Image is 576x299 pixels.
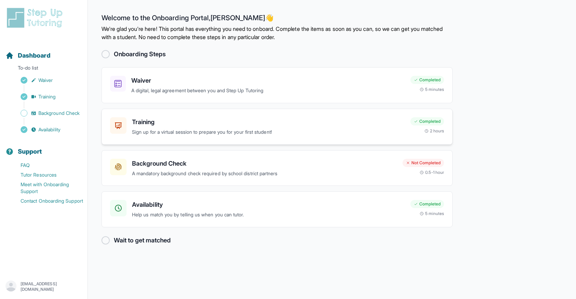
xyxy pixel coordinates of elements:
h3: Waiver [131,76,405,85]
img: logo [5,7,67,29]
div: Not Completed [403,159,444,167]
h2: Onboarding Steps [114,49,166,59]
a: Meet with Onboarding Support [5,180,87,196]
p: Sign up for a virtual session to prepare you for your first student! [132,128,405,136]
div: 5 minutes [420,211,444,216]
p: A digital, legal agreement between you and Step Up Tutoring [131,87,405,95]
p: Help us match you by telling us when you can tutor. [132,211,405,219]
span: Training [38,93,56,100]
div: 5 minutes [420,87,444,92]
span: Background Check [38,110,80,117]
h3: Availability [132,200,405,210]
h2: Welcome to the Onboarding Portal, [PERSON_NAME] 👋 [101,14,453,25]
button: [EMAIL_ADDRESS][DOMAIN_NAME] [5,280,82,293]
a: Dashboard [5,51,50,60]
a: Availability [5,125,87,134]
a: TrainingSign up for a virtual session to prepare you for your first student!Completed2 hours [101,109,453,145]
h2: Wait to get matched [114,236,171,245]
button: Dashboard [3,40,85,63]
p: We're glad you're here! This portal has everything you need to onboard. Complete the items as soo... [101,25,453,41]
a: Background CheckA mandatory background check required by school district partnersNot Completed0.5... [101,150,453,186]
a: Contact Onboarding Support [5,196,87,206]
a: Tutor Resources [5,170,87,180]
div: Completed [410,76,444,84]
h3: Background Check [132,159,397,168]
button: Support [3,136,85,159]
p: To-do list [3,64,85,74]
div: 0.5-1 hour [420,170,444,175]
span: Dashboard [18,51,50,60]
span: Availability [38,126,60,133]
a: WaiverA digital, legal agreement between you and Step Up TutoringCompleted5 minutes [101,67,453,103]
div: Completed [410,200,444,208]
p: A mandatory background check required by school district partners [132,170,397,178]
a: AvailabilityHelp us match you by telling us when you can tutor.Completed5 minutes [101,191,453,227]
a: Background Check [5,108,87,118]
a: FAQ [5,160,87,170]
span: Waiver [38,77,53,84]
div: Completed [410,117,444,125]
a: Training [5,92,87,101]
a: Waiver [5,75,87,85]
p: [EMAIL_ADDRESS][DOMAIN_NAME] [21,281,82,292]
div: 2 hours [424,128,444,134]
h3: Training [132,117,405,127]
span: Support [18,147,42,156]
